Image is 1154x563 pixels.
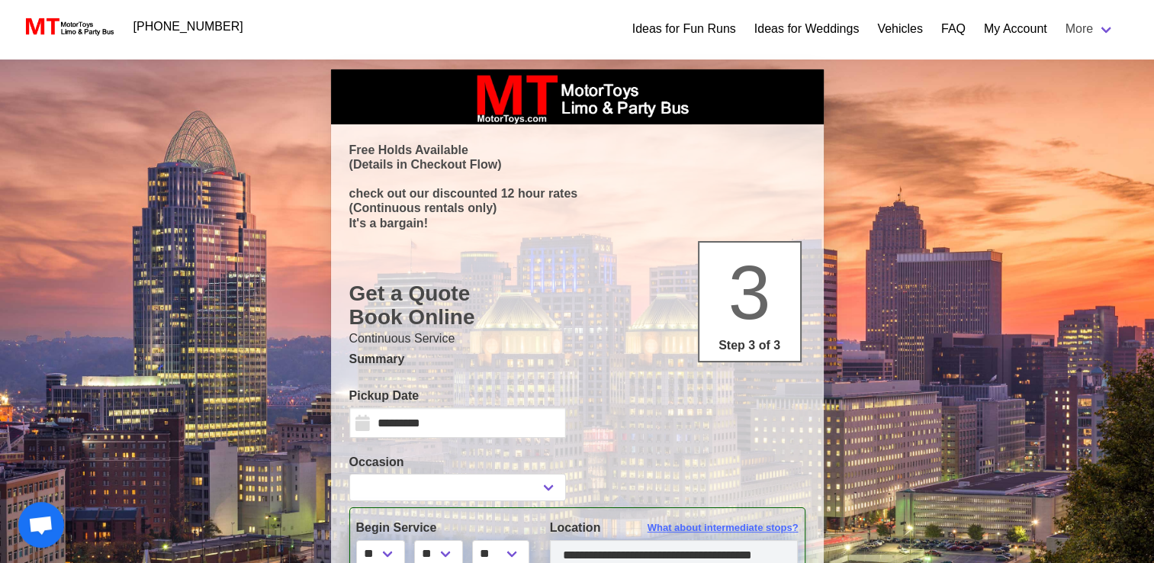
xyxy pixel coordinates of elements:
span: 3 [728,249,771,335]
div: Open chat [18,502,64,548]
a: [PHONE_NUMBER] [124,11,252,42]
a: Ideas for Weddings [754,20,860,38]
a: Ideas for Fun Runs [632,20,736,38]
img: MotorToys Logo [21,16,115,37]
span: Location [550,521,601,534]
p: Continuous Service [349,330,805,348]
img: box_logo_brand.jpeg [463,69,692,124]
a: FAQ [941,20,966,38]
p: Step 3 of 3 [706,336,794,355]
label: Pickup Date [349,387,566,405]
a: More [1056,14,1123,44]
p: (Continuous rentals only) [349,201,805,215]
label: Occasion [349,453,566,471]
p: (Details in Checkout Flow) [349,157,805,172]
p: Free Holds Available [349,143,805,157]
p: Summary [349,350,805,368]
span: What about intermediate stops? [648,520,799,536]
h1: Get a Quote Book Online [349,281,805,330]
a: My Account [984,20,1047,38]
p: It's a bargain! [349,216,805,230]
a: Vehicles [877,20,923,38]
label: Begin Service [356,519,527,537]
p: check out our discounted 12 hour rates [349,186,805,201]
